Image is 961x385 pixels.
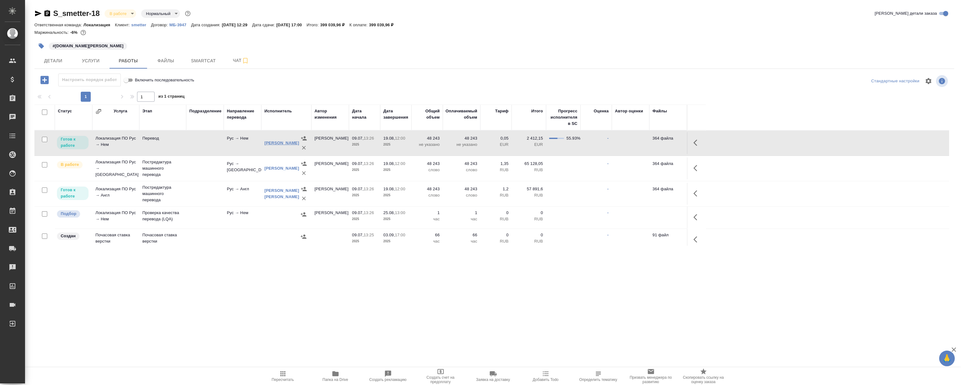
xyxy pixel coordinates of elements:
p: не указано [415,141,440,148]
a: - [607,210,609,215]
div: Подразделение [189,108,222,114]
div: Автор оценки [615,108,643,114]
p: 364 файла [652,161,684,167]
div: Общий объем [415,108,440,121]
a: - [607,136,609,141]
p: 0 [515,232,543,238]
p: EUR [483,141,509,148]
p: Почасовая ставка верстки [142,232,183,244]
div: split button [870,76,921,86]
a: - [607,233,609,237]
div: В работе [141,9,180,18]
p: 13:25 [364,233,374,237]
span: из 1 страниц [158,93,185,102]
button: Назначить [299,210,308,219]
p: не указано [446,141,477,148]
td: Рус → Нем [224,132,261,154]
p: 0,05 [483,135,509,141]
p: 09.07, [352,136,364,141]
p: 1,35 [483,161,509,167]
button: Скопировать ссылку для ЯМессенджера [34,10,42,17]
p: 66 [446,232,477,238]
button: Удалить [299,194,309,203]
button: Здесь прячутся важные кнопки [690,232,705,247]
div: Дата завершения [383,108,408,121]
p: 0 [483,232,509,238]
p: 19.08, [383,136,395,141]
span: Детали [38,57,68,65]
button: Нормальный [144,11,172,16]
p: Готов к работе [61,187,85,199]
button: 🙏 [939,351,955,366]
button: Здесь прячутся важные кнопки [690,135,705,150]
p: час [446,216,477,222]
p: 17:00 [395,233,405,237]
p: слово [415,167,440,173]
p: RUB [483,238,509,244]
p: 1 [415,210,440,216]
p: час [415,216,440,222]
td: Рус → Англ [224,183,261,205]
p: 2025 [352,216,377,222]
p: 2025 [383,216,408,222]
div: Статус [58,108,72,114]
p: 09.07, [352,210,364,215]
div: Файлы [652,108,667,114]
p: 13:00 [395,210,405,215]
p: 2025 [352,192,377,198]
p: 48 243 [446,186,477,192]
p: RUB [483,216,509,222]
p: 12:00 [395,161,405,166]
p: Договор: [151,23,170,27]
a: МБ-3947 [169,22,191,27]
p: 0 [483,210,509,216]
p: Готов к работе [61,136,85,149]
p: EUR [515,141,543,148]
p: #[DOMAIN_NAME][PERSON_NAME] [53,43,123,49]
p: 1 [446,210,477,216]
p: 48 243 [415,186,440,192]
div: Направление перевода [227,108,258,121]
button: Добавить тэг [34,39,48,53]
p: 09.07, [352,161,364,166]
p: 0 [515,210,543,216]
a: [PERSON_NAME] [264,166,299,171]
p: RUB [515,192,543,198]
td: Рус → [GEOGRAPHIC_DATA] [224,157,261,179]
div: Тариф [495,108,509,114]
p: слово [446,167,477,173]
div: Услуга [114,108,127,114]
p: Проверка качества перевода (LQA) [142,210,183,222]
p: RUB [483,192,509,198]
p: слово [415,192,440,198]
p: [DATE] 12:29 [222,23,252,27]
td: Локализация ПО Рус → Нем [92,132,139,154]
button: Назначить [299,184,309,194]
p: 399 039,96 ₽ [369,23,398,27]
div: Оценка [594,108,609,114]
p: 19.08, [383,187,395,191]
button: Добавить работу [36,74,53,86]
div: Этап [142,108,152,114]
td: Локализация ПО Рус → [GEOGRAPHIC_DATA] [92,156,139,181]
span: Smartcat [188,57,218,65]
p: 48 243 [446,135,477,141]
p: 399 039,96 ₽ [320,23,349,27]
button: 123083.25 RUB; 2412.15 EUR; [79,28,87,37]
button: Сгруппировать [95,108,102,115]
button: Здесь прячутся важные кнопки [690,186,705,201]
p: 09.07, [352,187,364,191]
td: [PERSON_NAME] [311,157,349,179]
p: 2025 [383,167,408,173]
p: RUB [515,238,543,244]
p: час [446,238,477,244]
div: Автор изменения [314,108,346,121]
a: S_smetter-18 [53,9,100,18]
p: Создан [61,233,76,239]
div: Оплачиваемый объем [446,108,477,121]
span: Файлы [151,57,181,65]
a: - [607,161,609,166]
p: 25.08, [383,210,395,215]
span: [PERSON_NAME] детали заказа [875,10,937,17]
p: 2025 [352,141,377,148]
